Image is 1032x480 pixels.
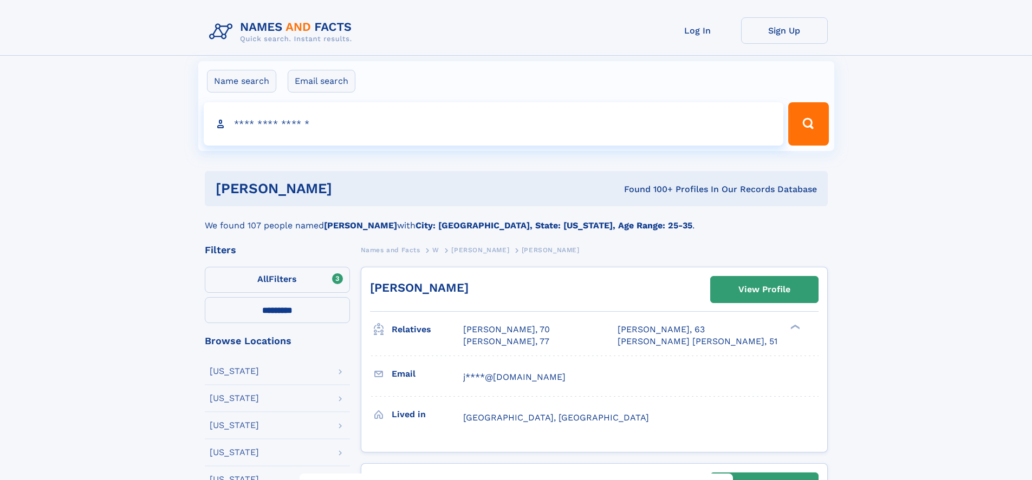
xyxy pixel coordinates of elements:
[324,220,397,231] b: [PERSON_NAME]
[451,243,509,257] a: [PERSON_NAME]
[618,336,777,347] a: [PERSON_NAME] [PERSON_NAME], 51
[204,102,784,146] input: search input
[432,246,439,254] span: W
[522,246,580,254] span: [PERSON_NAME]
[370,281,469,294] a: [PERSON_NAME]
[210,367,259,376] div: [US_STATE]
[463,412,649,423] span: [GEOGRAPHIC_DATA], [GEOGRAPHIC_DATA]
[392,365,463,383] h3: Email
[463,336,549,347] a: [PERSON_NAME], 77
[451,246,509,254] span: [PERSON_NAME]
[432,243,439,257] a: W
[288,70,355,93] label: Email search
[205,336,350,346] div: Browse Locations
[738,277,790,302] div: View Profile
[361,243,420,257] a: Names and Facts
[216,182,478,195] h1: [PERSON_NAME]
[788,102,828,146] button: Search Button
[618,324,705,336] a: [PERSON_NAME], 63
[205,206,828,232] div: We found 107 people named with .
[210,448,259,457] div: [US_STATE]
[392,320,463,339] h3: Relatives
[463,324,550,336] a: [PERSON_NAME], 70
[478,183,817,195] div: Found 100+ Profiles In Our Records Database
[205,17,361,47] img: Logo Names and Facts
[210,421,259,430] div: [US_STATE]
[654,17,741,44] a: Log In
[257,274,269,284] span: All
[205,245,350,255] div: Filters
[711,277,818,303] a: View Profile
[207,70,276,93] label: Name search
[416,220,692,231] b: City: [GEOGRAPHIC_DATA], State: [US_STATE], Age Range: 25-35
[210,394,259,403] div: [US_STATE]
[788,324,801,331] div: ❯
[741,17,828,44] a: Sign Up
[205,267,350,293] label: Filters
[392,405,463,424] h3: Lived in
